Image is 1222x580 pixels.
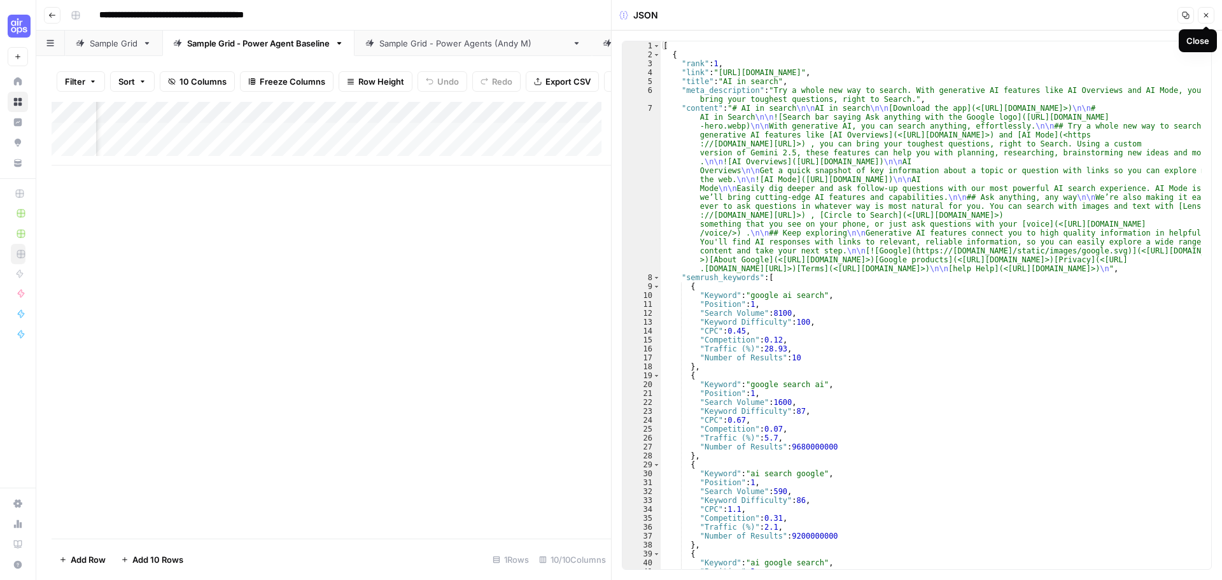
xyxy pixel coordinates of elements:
div: 29 [622,460,661,469]
div: Sample Grid - Power Agent Baseline [187,37,330,50]
div: 7 [622,104,661,273]
button: Add 10 Rows [113,549,191,570]
div: 39 [622,549,661,558]
div: 4 [622,68,661,77]
div: 11 [622,300,661,309]
span: Undo [437,75,459,88]
div: 2 [622,50,661,59]
div: 14 [622,327,661,336]
a: Sample Grid ([PERSON_NAME]) [592,31,766,56]
div: JSON [619,9,658,22]
a: Sample Grid - Power Agents ([PERSON_NAME]) [355,31,592,56]
div: 5 [622,77,661,86]
div: 9 [622,282,661,291]
span: Freeze Columns [260,75,325,88]
div: 8 [622,273,661,282]
div: 28 [622,451,661,460]
div: 10 [622,291,661,300]
span: Sort [118,75,135,88]
div: 31 [622,478,661,487]
div: 32 [622,487,661,496]
a: Home [8,71,28,92]
div: 36 [622,523,661,532]
a: Learning Hub [8,534,28,555]
span: Toggle code folding, rows 9 through 18 [653,282,660,291]
button: Workspace: September Cohort [8,10,28,42]
div: 12 [622,309,661,318]
div: 25 [622,425,661,434]
span: Toggle code folding, rows 1 through 4074 [653,41,660,50]
div: 21 [622,389,661,398]
div: 30 [622,469,661,478]
a: Settings [8,493,28,514]
span: Filter [65,75,85,88]
button: Undo [418,71,467,92]
span: Toggle code folding, rows 39 through 48 [653,549,660,558]
a: Sample Grid [65,31,162,56]
span: Export CSV [545,75,591,88]
span: Toggle code folding, rows 19 through 28 [653,371,660,380]
button: Filter [57,71,105,92]
div: 20 [622,380,661,389]
span: 10 Columns [179,75,227,88]
div: 22 [622,398,661,407]
a: Insights [8,112,28,132]
span: Toggle code folding, rows 2 through 1007 [653,50,660,59]
div: Close [1186,34,1209,47]
div: 1 Rows [488,549,534,570]
a: Browse [8,92,28,112]
div: Sample Grid [90,37,137,50]
div: 38 [622,541,661,549]
div: 35 [622,514,661,523]
div: 26 [622,434,661,442]
div: 1 [622,41,661,50]
div: 41 [622,567,661,576]
button: Export CSV [526,71,599,92]
a: Your Data [8,153,28,173]
div: 10/10 Columns [534,549,611,570]
div: 24 [622,416,661,425]
img: September Cohort Logo [8,15,31,38]
div: 17 [622,353,661,362]
button: Redo [472,71,521,92]
span: Add Row [71,553,106,566]
span: Toggle code folding, rows 8 through 999 [653,273,660,282]
div: 40 [622,558,661,567]
button: Add Row [52,549,113,570]
div: 6 [622,86,661,104]
button: Sort [110,71,155,92]
a: Opportunities [8,132,28,153]
button: Freeze Columns [240,71,334,92]
div: 23 [622,407,661,416]
button: Row Height [339,71,412,92]
span: Toggle code folding, rows 29 through 38 [653,460,660,469]
span: Redo [492,75,512,88]
div: 16 [622,344,661,353]
div: 37 [622,532,661,541]
button: Help + Support [8,555,28,575]
a: Sample Grid - Power Agent Baseline [162,31,355,56]
button: 10 Columns [160,71,235,92]
div: 15 [622,336,661,344]
div: 18 [622,362,661,371]
div: 13 [622,318,661,327]
div: 27 [622,442,661,451]
a: Usage [8,514,28,534]
span: Add 10 Rows [132,553,183,566]
div: 34 [622,505,661,514]
div: 33 [622,496,661,505]
div: Sample Grid - Power Agents ([PERSON_NAME]) [379,37,567,50]
div: 19 [622,371,661,380]
div: 3 [622,59,661,68]
span: Row Height [358,75,404,88]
